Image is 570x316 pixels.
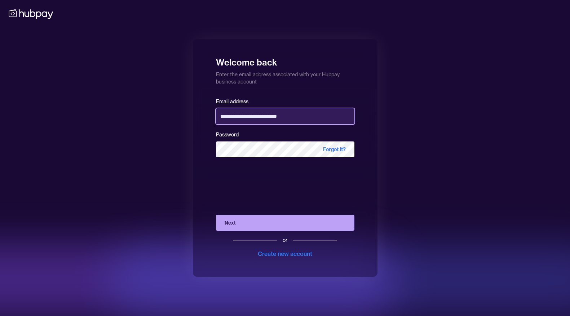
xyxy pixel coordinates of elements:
[216,98,248,105] label: Email address
[258,249,312,258] div: Create new account
[314,141,354,157] span: Forgot it?
[283,236,287,244] div: or
[216,215,354,231] button: Next
[216,52,354,68] h1: Welcome back
[216,68,354,85] p: Enter the email address associated with your Hubpay business account
[216,131,239,138] label: Password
